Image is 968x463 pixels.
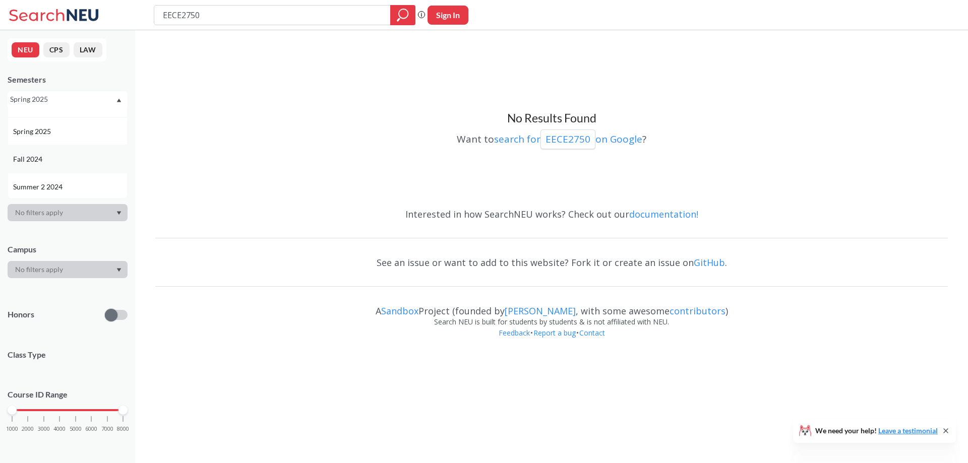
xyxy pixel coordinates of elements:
a: Leave a testimonial [878,426,938,435]
a: [PERSON_NAME] [505,305,576,317]
div: Spring 2025 [10,94,115,105]
div: • • [155,327,948,354]
a: GitHub [694,256,725,269]
div: Campus [8,244,128,255]
p: Honors [8,309,34,320]
a: Sandbox [381,305,418,317]
span: 5000 [70,426,82,432]
span: 6000 [85,426,97,432]
div: magnifying glass [390,5,415,25]
span: Spring 2025 [13,126,53,137]
span: 4000 [53,426,66,432]
button: LAW [74,42,102,57]
span: 2000 [22,426,34,432]
div: Semesters [8,74,128,85]
span: Summer 2 2024 [13,181,65,192]
span: Fall 2024 [13,154,44,165]
span: Class Type [8,349,128,360]
span: 3000 [38,426,50,432]
a: Contact [579,328,606,338]
div: See an issue or want to add to this website? Fork it or create an issue on . [155,248,948,277]
a: contributors [670,305,725,317]
p: EECE2750 [546,133,590,146]
span: 7000 [101,426,113,432]
p: Course ID Range [8,389,128,401]
svg: Dropdown arrow [116,211,122,215]
a: documentation! [629,208,698,220]
div: A Project (founded by , with some awesome ) [155,296,948,316]
button: Sign In [428,6,468,25]
svg: Dropdown arrow [116,98,122,102]
div: Spring 2025Dropdown arrowFall 2025Summer 2 2025Summer Full 2025Summer 1 2025Spring 2025Fall 2024S... [8,91,128,107]
div: Interested in how SearchNEU works? Check out our [155,200,948,229]
span: 8000 [117,426,129,432]
div: Dropdown arrow [8,204,128,221]
a: search forEECE2750on Google [494,133,642,146]
span: We need your help! [815,427,938,434]
svg: magnifying glass [397,8,409,22]
div: Search NEU is built for students by students & is not affiliated with NEU. [155,316,948,327]
span: 1000 [6,426,18,432]
h3: No Results Found [155,111,948,126]
button: NEU [12,42,39,57]
button: CPS [43,42,70,57]
div: Dropdown arrow [8,261,128,278]
a: Report a bug [533,328,576,338]
div: Want to ? [155,126,948,149]
input: Class, professor, course number, "phrase" [162,7,383,24]
a: Feedback [498,328,530,338]
svg: Dropdown arrow [116,268,122,272]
